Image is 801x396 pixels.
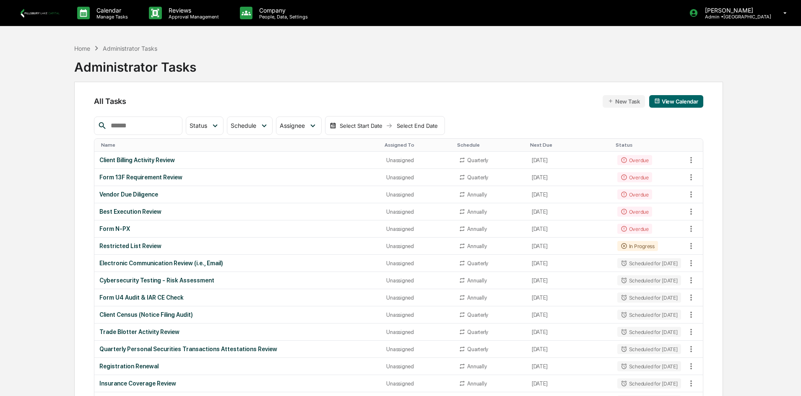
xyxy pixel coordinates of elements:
[467,380,486,387] div: Annually
[616,142,683,148] div: Toggle SortBy
[527,152,612,169] td: [DATE]
[74,45,90,52] div: Home
[617,378,681,388] div: Scheduled for [DATE]
[617,327,681,337] div: Scheduled for [DATE]
[99,260,376,267] div: Electronic Communication Review (i.e., Email)
[394,122,440,129] div: Select End Date
[99,225,376,232] div: Form N-PX
[386,329,449,335] div: Unassigned
[99,208,376,215] div: Best Execution Review
[280,122,305,129] span: Assignee
[467,174,488,181] div: Quarterly
[162,14,223,20] p: Approval Management
[649,95,703,108] button: View Calendar
[386,346,449,352] div: Unassigned
[654,98,660,104] img: calendar
[457,142,523,148] div: Toggle SortBy
[99,363,376,370] div: Registration Renewal
[90,14,132,20] p: Manage Tasks
[527,341,612,358] td: [DATE]
[698,7,771,14] p: [PERSON_NAME]
[103,45,157,52] div: Administrator Tasks
[774,368,797,391] iframe: Open customer support
[617,310,681,320] div: Scheduled for [DATE]
[527,255,612,272] td: [DATE]
[467,209,486,215] div: Annually
[330,122,336,129] img: calendar
[101,142,378,148] div: Toggle SortBy
[386,363,449,370] div: Unassigned
[467,260,488,267] div: Quarterly
[527,324,612,341] td: [DATE]
[467,346,488,352] div: Quarterly
[527,169,612,186] td: [DATE]
[617,258,681,268] div: Scheduled for [DATE]
[527,358,612,375] td: [DATE]
[386,226,449,232] div: Unassigned
[385,142,450,148] div: Toggle SortBy
[530,142,609,148] div: Toggle SortBy
[386,312,449,318] div: Unassigned
[617,241,658,251] div: In Progress
[467,192,486,198] div: Annually
[99,243,376,249] div: Restricted List Review
[617,361,681,371] div: Scheduled for [DATE]
[94,97,126,106] span: All Tasks
[527,289,612,306] td: [DATE]
[617,207,652,217] div: Overdue
[386,192,449,198] div: Unassigned
[74,53,196,75] div: Administrator Tasks
[686,142,703,148] div: Toggle SortBy
[617,292,681,303] div: Scheduled for [DATE]
[467,295,486,301] div: Annually
[698,14,771,20] p: Admin • [GEOGRAPHIC_DATA]
[467,157,488,163] div: Quarterly
[386,277,449,284] div: Unassigned
[99,311,376,318] div: Client Census (Notice Filing Audit)
[99,294,376,301] div: Form U4 Audit & IAR CE Check
[617,344,681,354] div: Scheduled for [DATE]
[252,7,312,14] p: Company
[99,346,376,352] div: Quarterly Personal Securities Transactions Attestations Review
[190,122,207,129] span: Status
[20,8,60,18] img: logo
[99,277,376,284] div: Cybersecurity Testing - Risk Assessment
[617,189,652,199] div: Overdue
[386,157,449,163] div: Unassigned
[99,329,376,335] div: Trade Blotter Activity Review
[90,7,132,14] p: Calendar
[386,295,449,301] div: Unassigned
[467,329,488,335] div: Quarterly
[617,224,652,234] div: Overdue
[99,157,376,163] div: Client Billing Activity Review
[386,260,449,267] div: Unassigned
[162,7,223,14] p: Reviews
[231,122,256,129] span: Schedule
[603,95,645,108] button: New Task
[467,363,486,370] div: Annually
[386,122,393,129] img: arrow right
[386,243,449,249] div: Unassigned
[467,243,486,249] div: Annually
[338,122,384,129] div: Select Start Date
[99,380,376,387] div: Insurance Coverage Review
[617,172,652,182] div: Overdue
[467,312,488,318] div: Quarterly
[467,277,486,284] div: Annually
[617,275,681,285] div: Scheduled for [DATE]
[527,203,612,220] td: [DATE]
[527,306,612,324] td: [DATE]
[527,238,612,255] td: [DATE]
[527,375,612,392] td: [DATE]
[99,191,376,198] div: Vendor Due Diligence
[386,209,449,215] div: Unassigned
[527,272,612,289] td: [DATE]
[252,14,312,20] p: People, Data, Settings
[617,155,652,165] div: Overdue
[386,380,449,387] div: Unassigned
[527,220,612,238] td: [DATE]
[467,226,486,232] div: Annually
[527,186,612,203] td: [DATE]
[99,174,376,181] div: Form 13F Requirement Review
[386,174,449,181] div: Unassigned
